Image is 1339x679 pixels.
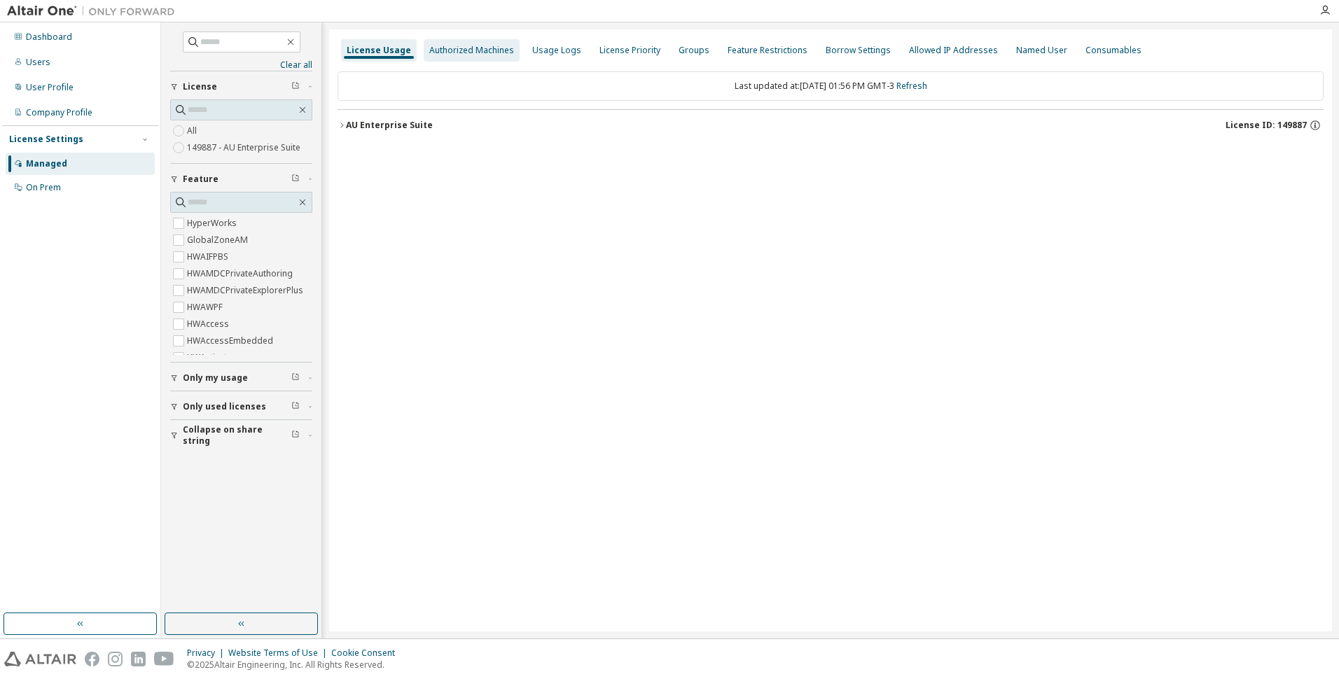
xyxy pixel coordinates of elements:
[347,45,411,56] div: License Usage
[170,59,312,71] a: Clear all
[187,349,235,366] label: HWActivate
[26,57,50,68] div: Users
[532,45,581,56] div: Usage Logs
[108,652,123,666] img: instagram.svg
[1016,45,1067,56] div: Named User
[170,164,312,195] button: Feature
[187,122,200,139] label: All
[187,139,303,156] label: 149887 - AU Enterprise Suite
[183,81,217,92] span: License
[429,45,514,56] div: Authorized Machines
[187,215,240,232] label: HyperWorks
[9,134,83,145] div: License Settings
[346,120,433,131] div: AU Enterprise Suite
[170,391,312,422] button: Only used licenses
[183,174,218,185] span: Feature
[187,265,296,282] label: HWAMDCPrivateAuthoring
[826,45,891,56] div: Borrow Settings
[154,652,174,666] img: youtube.svg
[187,299,226,316] label: HWAWPF
[187,316,232,332] label: HWAccess
[331,647,403,659] div: Cookie Consent
[291,174,300,185] span: Clear filter
[4,652,76,666] img: altair_logo.svg
[187,282,306,299] label: HWAMDCPrivateExplorerPlus
[26,158,67,169] div: Managed
[291,401,300,412] span: Clear filter
[85,652,99,666] img: facebook.svg
[183,424,291,447] span: Collapse on share string
[26,31,72,43] div: Dashboard
[187,659,403,671] p: © 2025 Altair Engineering, Inc. All Rights Reserved.
[7,4,182,18] img: Altair One
[26,82,74,93] div: User Profile
[1085,45,1142,56] div: Consumables
[187,248,231,265] label: HWAIFPBS
[728,45,807,56] div: Feature Restrictions
[1226,120,1307,131] span: License ID: 149887
[909,45,998,56] div: Allowed IP Addresses
[291,81,300,92] span: Clear filter
[291,372,300,384] span: Clear filter
[228,647,331,659] div: Website Terms of Use
[131,652,146,666] img: linkedin.svg
[599,45,660,56] div: License Priority
[338,71,1324,101] div: Last updated at: [DATE] 01:56 PM GMT-3
[187,332,276,349] label: HWAccessEmbedded
[170,420,312,451] button: Collapse on share string
[183,372,248,384] span: Only my usage
[170,363,312,393] button: Only my usage
[26,182,61,193] div: On Prem
[291,430,300,441] span: Clear filter
[183,401,266,412] span: Only used licenses
[187,647,228,659] div: Privacy
[187,232,251,248] label: GlobalZoneAM
[26,107,92,118] div: Company Profile
[679,45,709,56] div: Groups
[170,71,312,102] button: License
[338,110,1324,141] button: AU Enterprise SuiteLicense ID: 149887
[896,80,927,92] a: Refresh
